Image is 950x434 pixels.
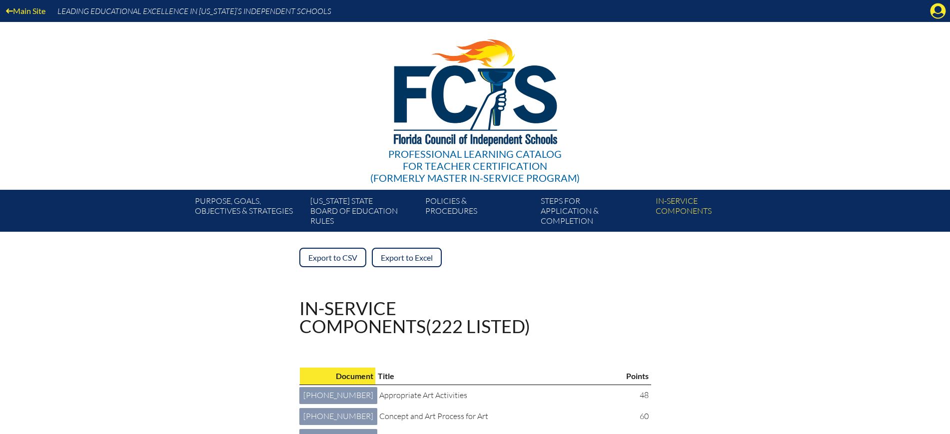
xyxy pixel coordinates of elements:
[191,194,306,232] a: Purpose, goals,objectives & strategies
[537,194,652,232] a: Steps forapplication & completion
[372,248,442,267] a: Export to Excel
[421,194,536,232] a: Policies &Procedures
[306,194,421,232] a: [US_STATE] StateBoard of Education rules
[299,299,530,335] h1: In-service components (222 listed)
[378,370,616,383] p: Title
[379,410,620,423] p: Concept and Art Process for Art
[299,408,377,425] a: [PHONE_NUMBER]
[403,160,547,172] span: for Teacher Certification
[2,4,49,17] a: Main Site
[628,389,649,402] p: 48
[652,194,767,232] a: In-servicecomponents
[626,370,649,383] p: Points
[372,22,578,158] img: FCISlogo221.eps
[299,387,377,404] a: [PHONE_NUMBER]
[628,410,649,423] p: 60
[379,389,620,402] p: Appropriate Art Activities
[930,3,946,19] svg: Manage Account
[370,148,580,184] div: Professional Learning Catalog (formerly Master In-service Program)
[366,20,584,186] a: Professional Learning Catalog for Teacher Certification(formerly Master In-service Program)
[302,370,373,383] p: Document
[299,248,366,267] a: Export to CSV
